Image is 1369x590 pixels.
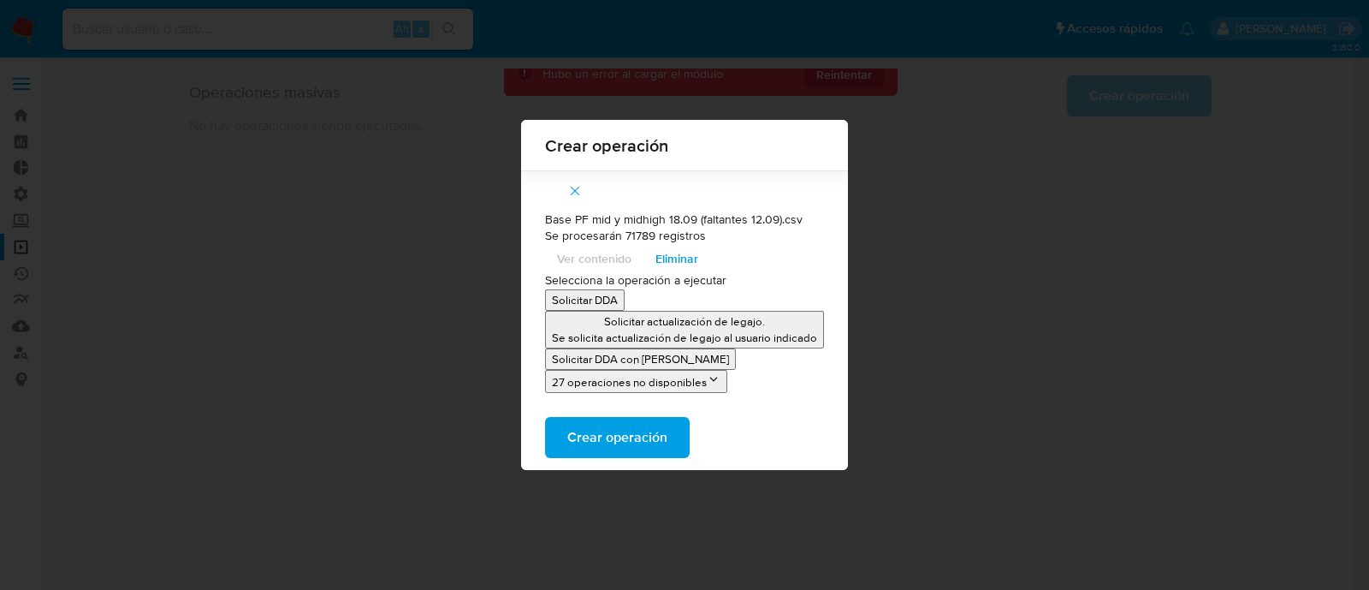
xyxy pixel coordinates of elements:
button: Crear operación [545,417,690,458]
button: 27 operaciones no disponibles [545,370,727,393]
p: Se solicita actualización de legajo al usuario indicado [552,330,817,346]
button: Eliminar [643,245,710,272]
button: Solicitar DDA [545,289,625,311]
p: Base PF mid y midhigh 18.09 (faltantes 12.09).csv [545,212,824,229]
button: Solicitar DDA con [PERSON_NAME] [545,349,736,370]
p: Solicitar actualización de legajo. [552,313,817,330]
span: Crear operación [567,419,667,456]
button: Solicitar actualización de legajo.Se solicita actualización de legajo al usuario indicado [545,311,824,349]
span: Eliminar [655,247,698,271]
span: Crear operación [545,137,824,154]
p: Solicitar DDA con [PERSON_NAME] [552,351,729,367]
p: Selecciona la operación a ejecutar [545,272,824,289]
p: Se procesarán 71789 registros [545,228,824,245]
p: Solicitar DDA [552,292,618,308]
